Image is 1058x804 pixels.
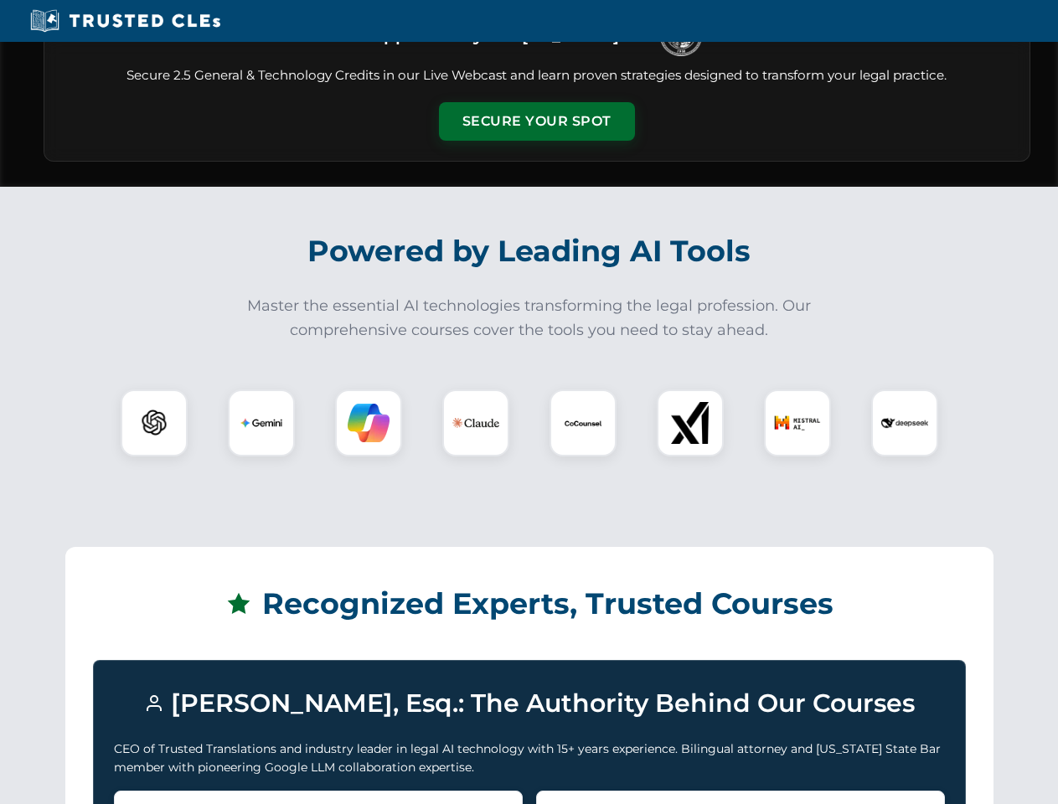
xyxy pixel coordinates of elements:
[562,402,604,444] img: CoCounsel Logo
[228,389,295,456] div: Gemini
[65,222,993,281] h2: Powered by Leading AI Tools
[764,389,831,456] div: Mistral AI
[236,294,823,343] p: Master the essential AI technologies transforming the legal profession. Our comprehensive courses...
[240,402,282,444] img: Gemini Logo
[114,681,945,726] h3: [PERSON_NAME], Esq.: The Authority Behind Our Courses
[114,740,945,777] p: CEO of Trusted Translations and industry leader in legal AI technology with 15+ years experience....
[774,399,821,446] img: Mistral AI Logo
[657,389,724,456] div: xAI
[121,389,188,456] div: ChatGPT
[93,575,966,633] h2: Recognized Experts, Trusted Courses
[439,102,635,141] button: Secure Your Spot
[130,399,178,447] img: ChatGPT Logo
[452,399,499,446] img: Claude Logo
[550,389,617,456] div: CoCounsel
[871,389,938,456] div: DeepSeek
[335,389,402,456] div: Copilot
[669,402,711,444] img: xAI Logo
[65,66,1009,85] p: Secure 2.5 General & Technology Credits in our Live Webcast and learn proven strategies designed ...
[881,399,928,446] img: DeepSeek Logo
[348,402,390,444] img: Copilot Logo
[442,389,509,456] div: Claude
[25,8,225,33] img: Trusted CLEs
